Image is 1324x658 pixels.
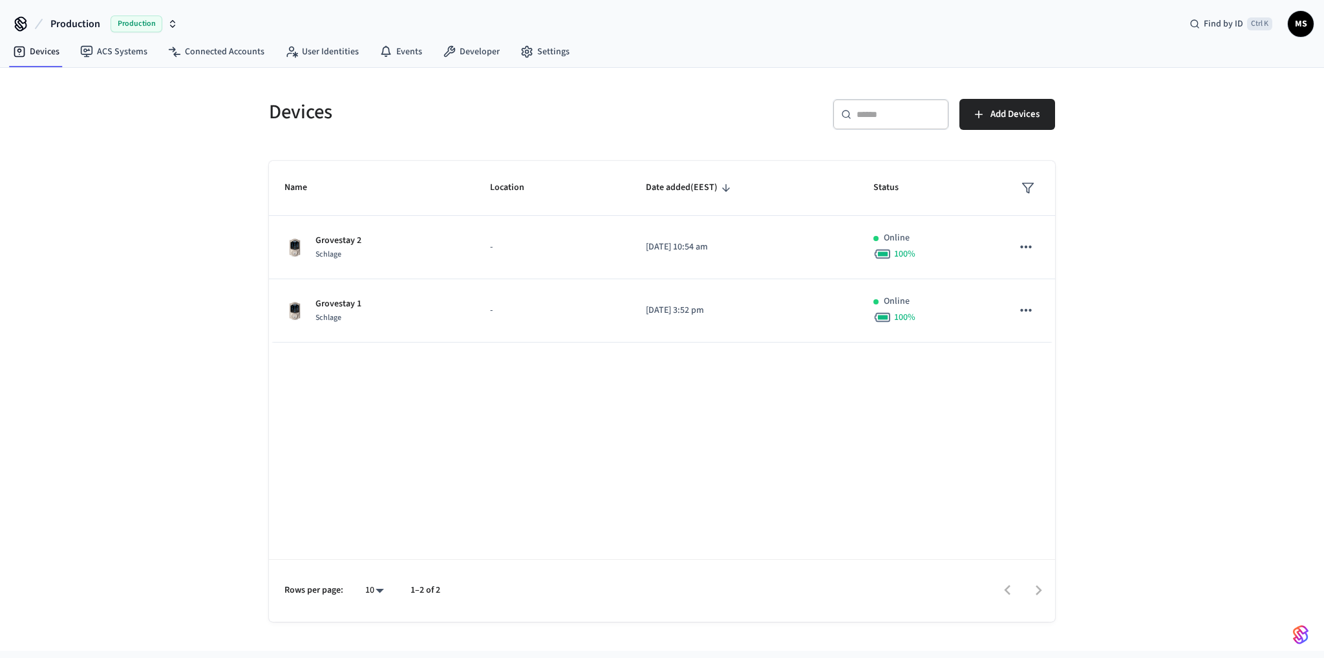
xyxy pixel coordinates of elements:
h5: Devices [269,99,654,125]
img: SeamLogoGradient.69752ec5.svg [1293,624,1308,645]
span: 100 % [894,248,915,260]
div: Find by IDCtrl K [1179,12,1283,36]
span: Find by ID [1204,17,1243,30]
p: [DATE] 3:52 pm [646,304,842,317]
img: Schlage Sense Smart Deadbolt with Camelot Trim, Front [284,301,305,321]
a: Settings [510,40,580,63]
img: Schlage Sense Smart Deadbolt with Camelot Trim, Front [284,237,305,258]
span: Schlage [315,249,341,260]
span: Location [490,178,541,198]
table: sticky table [269,161,1055,343]
p: Rows per page: [284,584,343,597]
span: Date added(EEST) [646,178,734,198]
p: Grovestay 2 [315,234,361,248]
span: Add Devices [990,106,1040,123]
div: 10 [359,581,390,600]
p: 1–2 of 2 [411,584,440,597]
a: Developer [432,40,510,63]
a: ACS Systems [70,40,158,63]
span: MS [1289,12,1312,36]
p: [DATE] 10:54 am [646,240,842,254]
a: Devices [3,40,70,63]
span: Production [50,16,100,32]
span: Schlage [315,312,341,323]
p: Online [884,231,910,245]
p: - [490,240,615,254]
span: Production [111,16,162,32]
span: 100 % [894,311,915,324]
span: Name [284,178,324,198]
span: Status [873,178,915,198]
button: Add Devices [959,99,1055,130]
a: User Identities [275,40,369,63]
p: - [490,304,615,317]
button: MS [1288,11,1314,37]
a: Connected Accounts [158,40,275,63]
a: Events [369,40,432,63]
p: Online [884,295,910,308]
span: Ctrl K [1247,17,1272,30]
p: Grovestay 1 [315,297,361,311]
